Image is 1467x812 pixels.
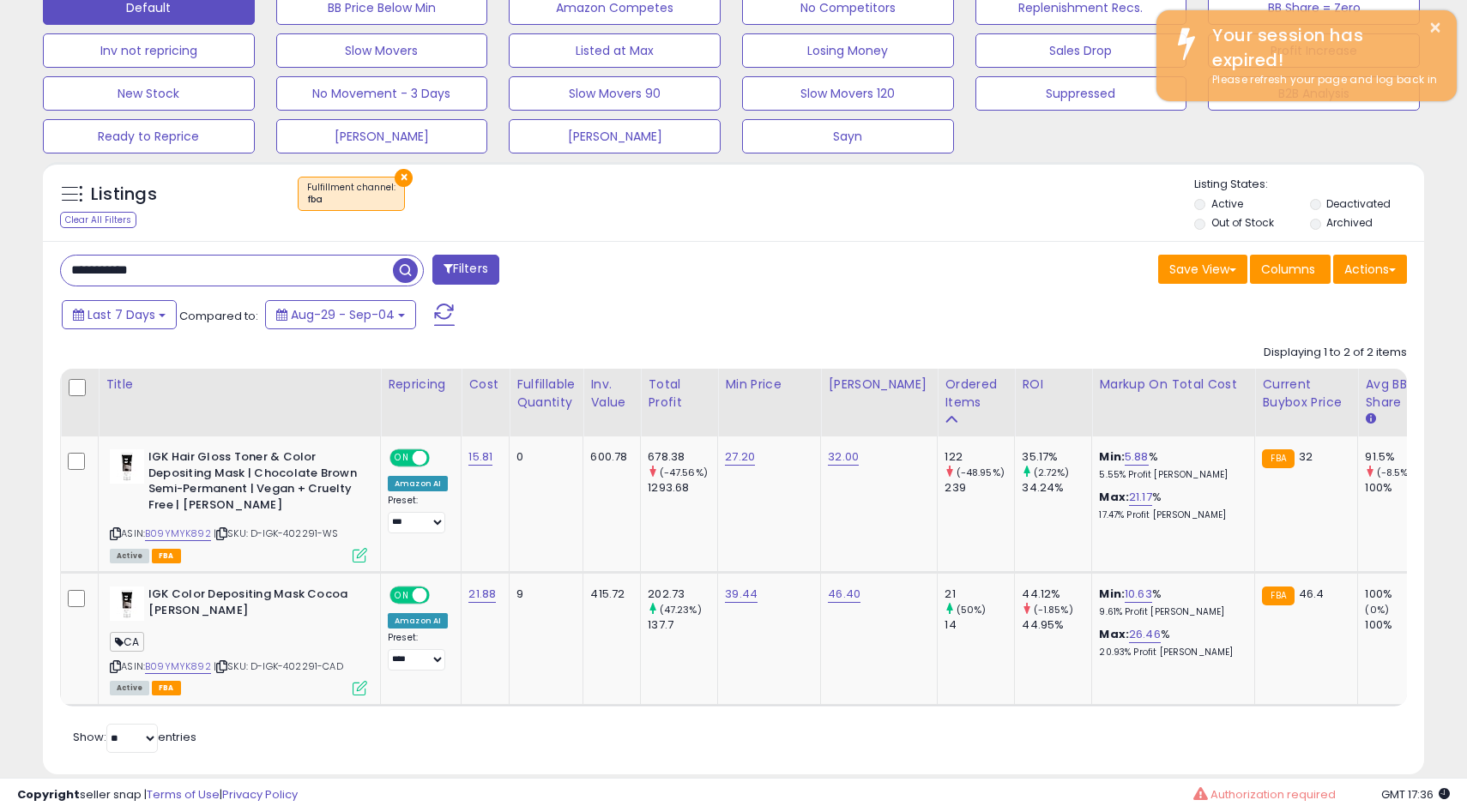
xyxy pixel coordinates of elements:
[945,480,1014,496] div: 239
[516,376,576,412] div: Fulfillable Quantity
[43,119,255,153] button: Ready to Reprice
[391,588,413,603] span: ON
[1365,586,1434,602] div: 100%
[975,33,1187,68] button: Sales Drop
[152,549,181,563] span: FBA
[468,376,502,394] div: Cost
[1428,17,1442,39] button: ×
[648,376,710,412] div: Total Profit
[590,449,627,465] div: 600.78
[60,212,136,228] div: Clear All Filters
[1129,626,1161,643] a: 26.46
[106,376,373,394] div: Title
[43,76,255,111] button: New Stock
[945,376,1007,412] div: Ordered Items
[945,617,1014,633] div: 14
[1299,448,1313,465] span: 32
[391,451,413,466] span: ON
[742,119,954,153] button: Sayn
[660,603,702,617] small: (47.23%)
[1264,345,1407,361] div: Displaying 1 to 2 of 2 items
[110,449,144,484] img: 31miagsUBJL._SL40_.jpg
[1199,72,1444,88] div: Please refresh your page and log back in
[468,448,492,466] a: 15.81
[957,603,987,617] small: (50%)
[1194,177,1423,193] p: Listing States:
[110,586,367,694] div: ASIN:
[147,786,220,803] a: Terms of Use
[725,376,813,394] div: Min Price
[1211,215,1274,230] label: Out of Stock
[1022,480,1091,496] div: 34.24%
[148,586,357,623] b: IGK Color Depositing Mask Cocoa [PERSON_NAME]
[110,549,149,563] span: All listings currently available for purchase on Amazon
[1250,255,1331,284] button: Columns
[1199,23,1444,72] div: Your session has expired!
[1365,480,1434,496] div: 100%
[432,255,499,285] button: Filters
[648,480,717,496] div: 1293.68
[1125,586,1152,603] a: 10.63
[388,476,448,491] div: Amazon AI
[62,300,177,329] button: Last 7 Days
[145,659,211,674] a: B09YMYK892
[1099,627,1241,659] div: %
[1365,412,1375,427] small: Avg BB Share.
[1099,449,1241,481] div: %
[1326,196,1391,211] label: Deactivated
[1099,586,1125,602] b: Min:
[427,588,455,603] span: OFF
[1365,449,1434,465] div: 91.5%
[17,786,80,803] strong: Copyright
[291,306,395,323] span: Aug-29 - Sep-04
[388,632,448,671] div: Preset:
[828,448,859,466] a: 32.00
[468,586,496,603] a: 21.88
[725,448,755,466] a: 27.20
[828,586,860,603] a: 46.40
[1299,586,1325,602] span: 46.4
[1099,606,1241,618] p: 9.61% Profit [PERSON_NAME]
[1099,586,1241,618] div: %
[145,526,211,541] a: B09YMYK892
[214,659,343,673] span: | SKU: D-IGK-402291-CAD
[110,681,149,695] span: All listings currently available for purchase on Amazon
[388,376,454,394] div: Repricing
[1092,369,1255,436] th: The percentage added to the cost of goods (COGS) that forms the calculator for Min & Max prices.
[1099,489,1129,505] b: Max:
[648,449,717,465] div: 678.38
[17,787,298,803] div: seller snap | |
[509,33,721,68] button: Listed at Max
[509,76,721,111] button: Slow Movers 90
[1129,489,1152,506] a: 21.17
[945,586,1014,602] div: 21
[509,119,721,153] button: [PERSON_NAME]
[725,586,758,603] a: 39.44
[1099,490,1241,521] div: %
[276,33,488,68] button: Slow Movers
[1365,603,1389,617] small: (0%)
[957,466,1005,479] small: (-48.95%)
[265,300,416,329] button: Aug-29 - Sep-04
[276,76,488,111] button: No Movement - 3 Days
[1211,196,1243,211] label: Active
[1022,586,1091,602] div: 44.12%
[1022,617,1091,633] div: 44.95%
[307,181,395,207] span: Fulfillment channel :
[1022,376,1084,394] div: ROI
[648,586,717,602] div: 202.73
[648,617,717,633] div: 137.7
[1326,215,1373,230] label: Archived
[1099,509,1241,521] p: 17.47% Profit [PERSON_NAME]
[1365,376,1428,412] div: Avg BB Share
[1034,603,1073,617] small: (-1.85%)
[91,183,157,207] h5: Listings
[388,613,448,629] div: Amazon AI
[1125,448,1149,466] a: 5.88
[152,681,181,695] span: FBA
[1381,786,1450,803] span: 2025-09-13 17:36 GMT
[1377,466,1413,479] small: (-8.5%)
[742,76,954,111] button: Slow Movers 120
[945,449,1014,465] div: 122
[222,786,298,803] a: Privacy Policy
